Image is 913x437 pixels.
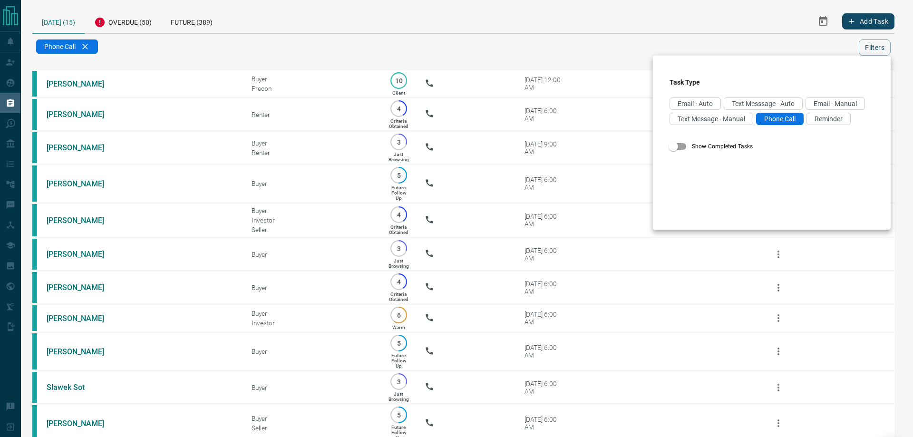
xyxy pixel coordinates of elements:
div: Phone Call [756,113,804,125]
div: Text Messsage - Auto [724,97,803,110]
span: Email - Auto [678,100,713,107]
span: Email - Manual [814,100,857,107]
div: Reminder [806,113,851,125]
span: Text Message - Manual [678,115,745,123]
h3: Task Type [670,78,874,86]
span: Phone Call [764,115,796,123]
span: Reminder [815,115,843,123]
span: Text Messsage - Auto [732,100,795,107]
div: Email - Manual [806,97,865,110]
span: Show Completed Tasks [692,142,753,151]
div: Email - Auto [670,97,721,110]
div: Text Message - Manual [670,113,753,125]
